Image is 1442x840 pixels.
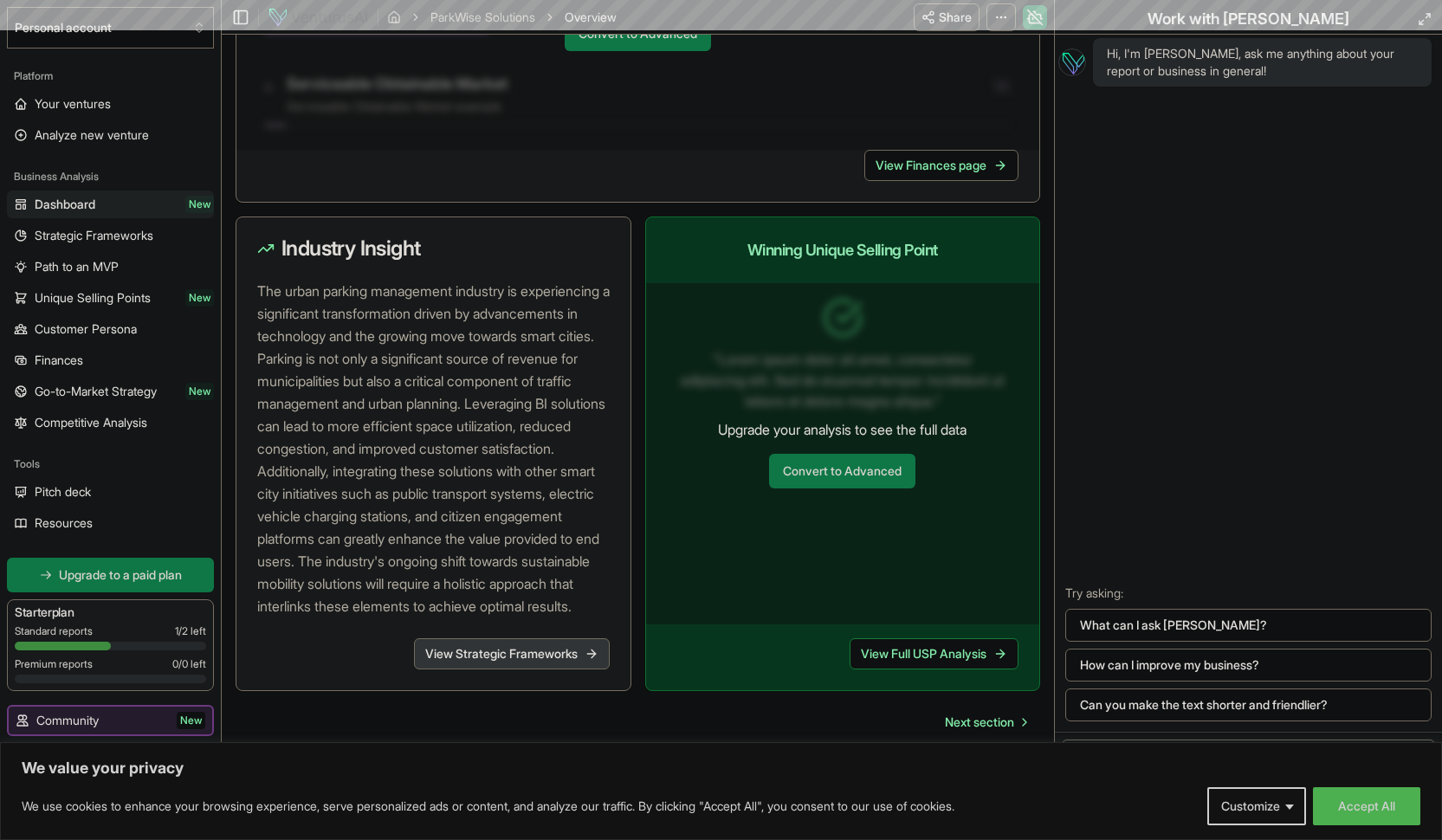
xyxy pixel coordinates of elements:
[7,191,214,218] a: DashboardNew
[35,320,137,338] span: Customer Persona
[7,478,214,506] a: Pitch deck
[945,714,1014,731] span: Next section
[1313,787,1420,825] button: Accept All
[850,638,1018,669] a: View Full USP Analysis
[667,238,1019,262] h3: Winning Unique Selling Point
[185,383,214,400] span: New
[59,566,182,584] span: Upgrade to a paid plan
[7,558,214,592] a: Upgrade to a paid plan
[7,121,214,149] a: Analyze new venture
[35,95,111,113] span: Your ventures
[185,196,214,213] span: New
[257,280,617,617] p: The urban parking management industry is experiencing a significant transformation driven by adva...
[7,346,214,374] a: Finances
[7,315,214,343] a: Customer Persona
[718,419,967,440] p: Upgrade your analysis to see the full data
[35,289,151,307] span: Unique Selling Points
[7,740,214,767] a: Example ventures
[1065,585,1432,602] p: Try asking:
[185,289,214,307] span: New
[35,483,91,501] span: Pitch deck
[175,624,206,638] span: 1 / 2 left
[35,126,149,144] span: Analyze new venture
[1065,609,1432,642] button: What can I ask [PERSON_NAME]?
[1065,649,1432,682] button: How can I improve my business?
[931,705,1040,740] nav: pagination
[22,758,1420,779] p: We value your privacy
[7,62,214,90] div: Platform
[7,284,214,312] a: Unique Selling PointsNew
[22,796,954,817] p: We use cookies to enhance your browsing experience, serve personalized ads or content, and analyz...
[177,712,205,729] span: New
[15,657,93,671] span: Premium reports
[7,90,214,118] a: Your ventures
[35,196,95,213] span: Dashboard
[1107,45,1418,80] span: Hi, I'm [PERSON_NAME], ask me anything about your report or business in general!
[15,624,93,638] span: Standard reports
[769,454,915,488] a: Convert to Advanced
[864,150,1018,181] a: View Finances page
[931,705,1040,740] a: Go to next page
[35,352,83,369] span: Finances
[172,657,206,671] span: 0 / 0 left
[7,378,214,405] a: Go-to-Market StrategyNew
[15,604,206,621] h3: Starter plan
[7,509,214,537] a: Resources
[7,222,214,249] a: Strategic Frameworks
[7,450,214,478] div: Tools
[35,227,153,244] span: Strategic Frameworks
[414,638,610,669] a: View Strategic Frameworks
[1058,48,1086,76] img: Vera
[7,409,214,436] a: Competitive Analysis
[35,258,119,275] span: Path to an MVP
[9,707,212,734] a: CommunityNew
[35,514,93,532] span: Resources
[35,414,147,431] span: Competitive Analysis
[7,163,214,191] div: Business Analysis
[1207,787,1306,825] button: Customize
[1065,688,1432,721] button: Can you make the text shorter and friendlier?
[36,712,99,729] span: Community
[7,253,214,281] a: Path to an MVP
[257,238,610,259] h3: Industry Insight
[35,383,157,400] span: Go-to-Market Strategy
